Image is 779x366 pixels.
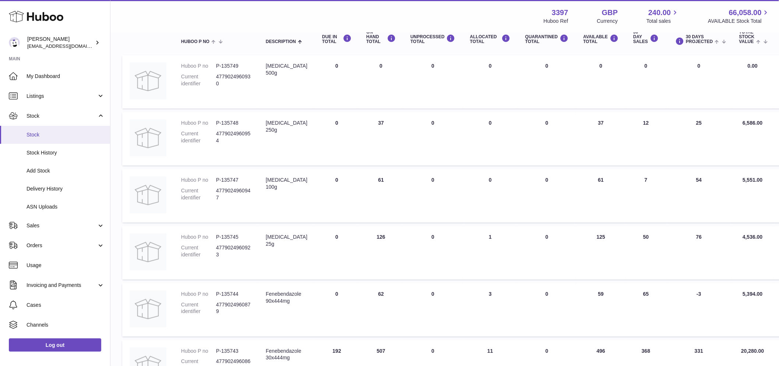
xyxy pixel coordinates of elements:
[315,55,359,109] td: 0
[648,8,671,18] span: 240.00
[216,187,251,201] dd: 4779024960947
[626,283,666,337] td: 65
[576,55,626,109] td: 0
[130,234,166,270] img: product image
[181,244,216,258] dt: Current identifier
[686,35,713,44] span: 30 DAYS PROJECTED
[666,226,732,280] td: 76
[27,203,105,210] span: ASN Uploads
[546,291,549,297] span: 0
[576,169,626,223] td: 61
[216,301,251,315] dd: 4779024960879
[181,177,216,184] dt: Huboo P no
[546,177,549,183] span: 0
[216,291,251,298] dd: P-135744
[181,234,216,241] dt: Huboo P no
[366,30,396,45] div: ON HAND Total
[27,185,105,192] span: Delivery History
[27,149,105,156] span: Stock History
[27,222,97,229] span: Sales
[552,8,568,18] strong: 3397
[266,348,307,362] div: Fenebendazole 30x444mg
[583,34,618,44] div: AVAILABLE Total
[403,112,463,166] td: 0
[359,112,403,166] td: 37
[544,18,568,25] div: Huboo Ref
[463,55,518,109] td: 0
[743,177,763,183] span: 5,551.00
[181,73,216,87] dt: Current identifier
[181,187,216,201] dt: Current identifier
[130,120,166,156] img: product image
[216,130,251,144] dd: 4779024960954
[216,73,251,87] dd: 4779024960930
[463,169,518,223] td: 0
[576,283,626,337] td: 59
[403,55,463,109] td: 0
[626,55,666,109] td: 0
[27,36,94,50] div: [PERSON_NAME]
[266,39,296,44] span: Description
[463,226,518,280] td: 1
[576,226,626,280] td: 125
[181,301,216,315] dt: Current identifier
[597,18,618,25] div: Currency
[359,169,403,223] td: 61
[130,291,166,327] img: product image
[739,30,755,45] span: Total stock value
[708,18,770,25] span: AVAILABLE Stock Total
[216,177,251,184] dd: P-135747
[266,291,307,305] div: Fenebendazole 90x444mg
[216,234,251,241] dd: P-135745
[266,177,307,191] div: [MEDICAL_DATA] 100g
[27,73,105,80] span: My Dashboard
[463,112,518,166] td: 0
[463,283,518,337] td: 3
[410,34,455,44] div: UNPROCESSED Total
[315,283,359,337] td: 0
[130,177,166,213] img: product image
[546,120,549,126] span: 0
[708,8,770,25] a: 66,058.00 AVAILABLE Stock Total
[216,120,251,127] dd: P-135748
[633,30,659,45] div: 30 DAY SALES
[27,167,105,174] span: Add Stock
[666,55,732,109] td: 0
[626,112,666,166] td: 12
[181,130,216,144] dt: Current identifier
[266,63,307,77] div: [MEDICAL_DATA] 500g
[266,234,307,248] div: [MEDICAL_DATA] 25g
[322,34,352,44] div: DUE IN TOTAL
[666,169,732,223] td: 54
[9,338,101,352] a: Log out
[216,348,251,355] dd: P-135743
[525,34,569,44] div: QUARANTINED Total
[181,348,216,355] dt: Huboo P no
[729,8,762,18] span: 66,058.00
[216,244,251,258] dd: 4779024960923
[216,63,251,70] dd: P-135749
[403,283,463,337] td: 0
[315,169,359,223] td: 0
[130,63,166,99] img: product image
[626,226,666,280] td: 50
[576,112,626,166] td: 37
[27,113,97,120] span: Stock
[181,39,209,44] span: Huboo P no
[748,63,758,69] span: 0.00
[27,302,105,309] span: Cases
[743,234,763,240] span: 4,536.00
[181,120,216,127] dt: Huboo P no
[27,282,97,289] span: Invoicing and Payments
[666,112,732,166] td: 25
[27,43,108,49] span: [EMAIL_ADDRESS][DOMAIN_NAME]
[602,8,618,18] strong: GBP
[743,291,763,297] span: 5,394.00
[27,242,97,249] span: Orders
[403,226,463,280] td: 0
[546,348,549,354] span: 0
[359,226,403,280] td: 126
[27,262,105,269] span: Usage
[403,169,463,223] td: 0
[315,112,359,166] td: 0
